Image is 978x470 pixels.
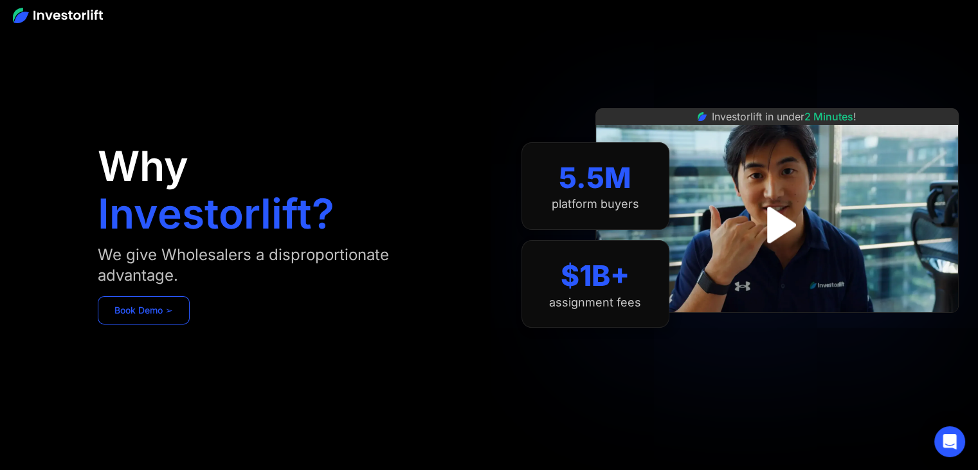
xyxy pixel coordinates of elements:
div: Open Intercom Messenger [934,426,965,457]
iframe: Customer reviews powered by Trustpilot [680,319,873,335]
span: 2 Minutes [804,110,853,123]
div: Investorlift in under ! [712,109,856,124]
div: 5.5M [559,161,631,195]
h1: Investorlift? [98,193,334,234]
div: assignment fees [549,296,641,310]
h1: Why [98,146,188,187]
a: open lightbox [748,196,806,254]
a: Book Demo ➢ [98,296,190,324]
div: $1B+ [561,259,629,293]
div: We give Wholesalers a disproportionate advantage. [98,245,451,286]
div: platform buyers [552,197,639,211]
